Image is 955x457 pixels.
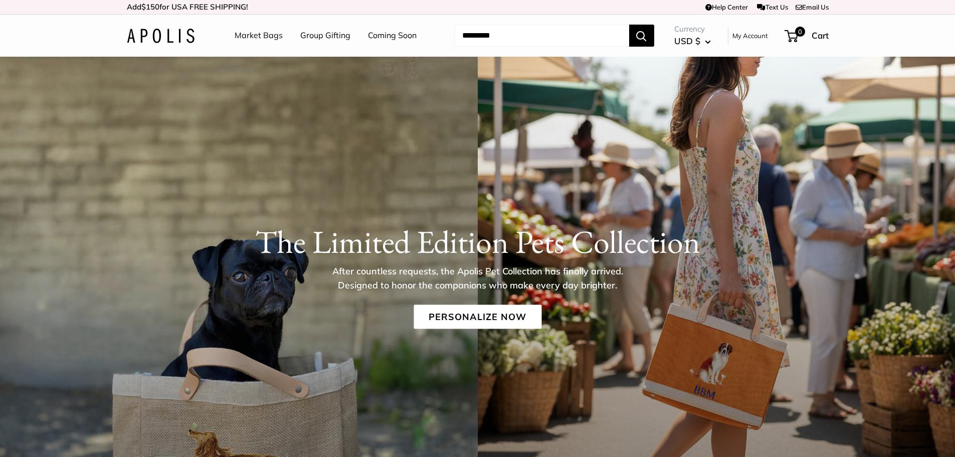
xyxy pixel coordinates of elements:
a: Text Us [757,3,788,11]
button: Search [629,25,654,47]
span: Cart [812,30,829,41]
input: Search... [454,25,629,47]
button: USD $ [674,33,711,49]
img: Apolis [127,29,195,43]
a: Coming Soon [368,28,417,43]
p: After countless requests, the Apolis Pet Collection has finally arrived. Designed to honor the co... [315,264,641,292]
a: Email Us [796,3,829,11]
span: USD $ [674,36,700,46]
span: 0 [795,27,805,37]
span: Currency [674,22,711,36]
a: My Account [732,30,768,42]
h1: The Limited Edition Pets Collection [127,222,829,260]
a: Help Center [705,3,748,11]
a: Market Bags [235,28,283,43]
a: 0 Cart [786,28,829,44]
span: $150 [141,2,159,12]
a: Group Gifting [300,28,350,43]
a: Personalize Now [414,304,541,329]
